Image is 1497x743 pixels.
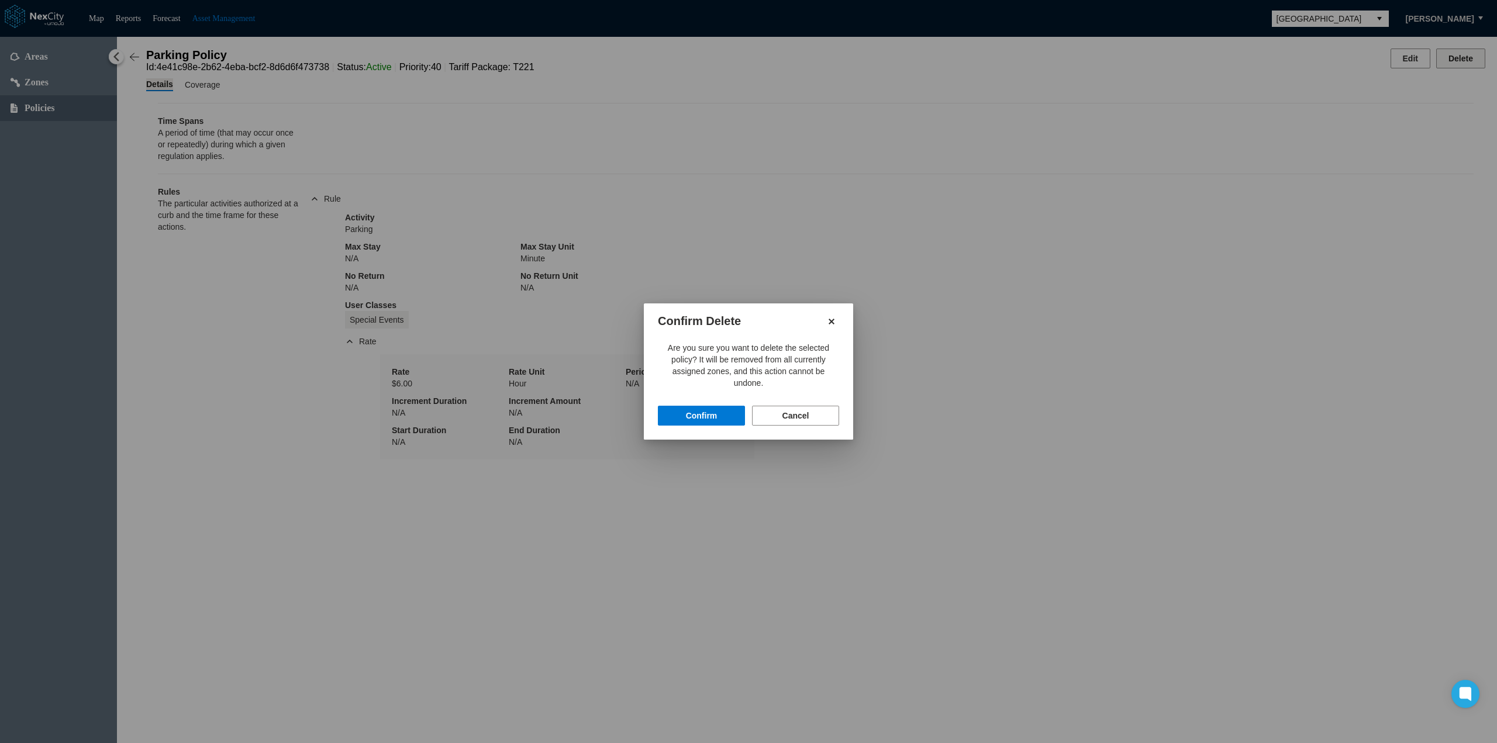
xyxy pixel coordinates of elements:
span: Confirm [686,410,718,421]
button: Confirm [658,406,745,426]
div: Confirm Delete [658,307,822,336]
button: Cancel [752,406,839,426]
span: Cancel [782,410,809,421]
p: Are you sure you want to delete the selected policy? It will be removed from all currently assign... [661,342,836,389]
button: Close [822,312,841,331]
